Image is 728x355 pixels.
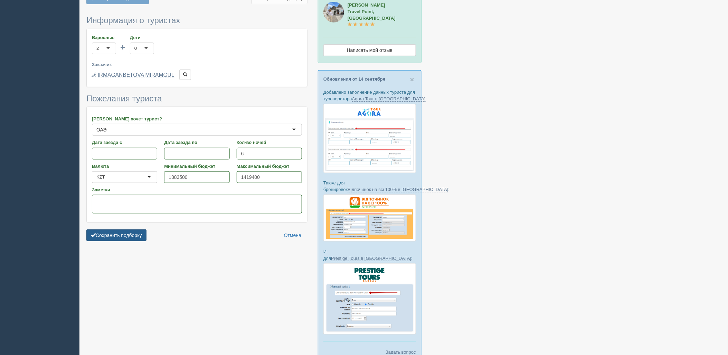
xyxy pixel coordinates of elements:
img: prestige-tours-booking-form-crm-for-travel-agents.png [323,263,416,335]
label: Кол-во ночей [237,139,302,146]
a: Agora Tour в [GEOGRAPHIC_DATA] [352,96,426,102]
img: agora-tour-%D1%84%D0%BE%D1%80%D0%BC%D0%B0-%D0%B1%D1%80%D0%BE%D0%BD%D1%8E%D0%B2%D0%B0%D0%BD%D0%BD%... [323,104,416,173]
input: 7-10 или 7,10,14 [237,148,302,160]
p: Также для бронировок : [323,180,416,193]
img: otdihnavse100--%D1%84%D0%BE%D1%80%D0%BC%D0%B0-%D0%B1%D1%80%D0%BE%D0%BD%D0%B8%D1%80%D0%BE%D0%B2%D0... [323,194,416,242]
h3: Информация о туристах [86,16,308,25]
a: Написать мой отзыв [323,44,416,56]
a: Отмена [280,229,306,241]
span: Пожелания туриста [86,94,162,103]
div: 2 [96,45,99,52]
a: IRMAGANBETOVA MIRAMGUL [98,72,174,78]
label: Дата заезда с [92,139,157,146]
a: Prestige Tours в [GEOGRAPHIC_DATA] [331,256,411,261]
label: Дети [130,34,154,41]
label: Заметки [92,186,302,193]
label: Минимальный бюджет [164,163,229,170]
div: ОАЭ [96,126,107,133]
label: Валюта [92,163,157,170]
p: Добавлено заполнение данных туриста для туроператора : [323,89,416,102]
span: × [410,75,414,83]
label: [PERSON_NAME] хочет турист? [92,116,302,122]
div: KZT [96,174,105,181]
label: Дата заезда по [164,139,229,146]
button: Close [410,76,414,83]
a: [PERSON_NAME]Travel Point, [GEOGRAPHIC_DATA] [348,2,396,27]
label: Взрослые [92,34,116,41]
a: Обновления от 14 сентября [323,76,385,82]
button: Сохранить подборку [86,229,146,241]
label: Заказчик [92,61,302,68]
a: Відпочинок на всі 100% в [GEOGRAPHIC_DATA] [348,187,448,192]
p: И для : [323,248,416,262]
div: 0 [134,45,137,52]
label: Максимальный бюджет [237,163,302,170]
